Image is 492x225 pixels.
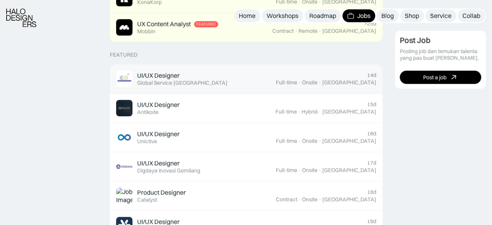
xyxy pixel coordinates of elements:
[276,167,297,174] div: Full-time
[318,108,321,115] div: ·
[298,196,301,203] div: ·
[367,130,376,137] div: 16d
[322,167,376,174] div: [GEOGRAPHIC_DATA]
[298,167,301,174] div: ·
[110,123,383,152] a: Job ImageUI/UX DesignerUnictive16dFull-time·Onsite·[GEOGRAPHIC_DATA]
[262,9,303,22] a: Workshops
[357,12,370,20] div: Jobs
[318,138,321,144] div: ·
[302,167,317,174] div: Onsite
[367,72,376,78] div: 14d
[400,9,424,22] a: Shop
[322,108,376,115] div: [GEOGRAPHIC_DATA]
[137,71,180,80] div: UI/UX Designer
[322,28,376,34] div: [GEOGRAPHIC_DATA]
[425,9,456,22] a: Service
[110,13,383,42] a: Job ImageUX Content AnalystFeaturedMobbin>25dContract·Remote·[GEOGRAPHIC_DATA]
[239,12,256,20] div: Home
[137,101,180,109] div: UI/UX Designer
[367,218,376,225] div: 19d
[400,71,481,84] a: Post a job
[110,152,383,181] a: Job ImageUI/UX DesignerDigdaya Inovasi Gemilang17dFull-time·Onsite·[GEOGRAPHIC_DATA]
[116,158,132,175] img: Job Image
[462,12,480,20] div: Collab
[298,79,301,86] div: ·
[318,196,321,203] div: ·
[137,167,200,174] div: Digdaya Inovasi Gemilang
[318,79,321,86] div: ·
[266,12,298,20] div: Workshops
[272,28,294,34] div: Contract
[318,167,321,174] div: ·
[137,130,180,138] div: UI/UX Designer
[116,188,132,204] img: Job Image
[276,138,297,144] div: Full-time
[400,36,430,45] div: Post Job
[137,20,191,28] div: UX Content Analyst
[137,159,180,167] div: UI/UX Designer
[305,9,341,22] a: Roadmap
[322,196,376,203] div: [GEOGRAPHIC_DATA]
[137,188,186,197] div: Product Designer
[110,64,383,94] a: Job ImageUI/UX DesignerGlobal Service [GEOGRAPHIC_DATA]14dFull-time·Onsite·[GEOGRAPHIC_DATA]
[110,94,383,123] a: Job ImageUI/UX DesignerAntikode15dFull-time·Hybrid·[GEOGRAPHIC_DATA]
[137,28,155,35] div: Mobbin
[116,129,132,145] img: Job Image
[400,48,481,62] div: Posting job dan temukan talenta yang pas buat [PERSON_NAME].
[364,20,376,27] div: >25d
[276,79,297,86] div: Full-time
[137,197,157,203] div: Catalyst
[298,108,301,115] div: ·
[367,189,376,195] div: 18d
[367,101,376,108] div: 15d
[276,196,297,203] div: Contract
[298,138,301,144] div: ·
[309,12,336,20] div: Roadmap
[302,138,317,144] div: Onsite
[458,9,485,22] a: Collab
[405,12,419,20] div: Shop
[294,28,298,34] div: ·
[318,28,321,34] div: ·
[110,181,383,211] a: Job ImageProduct DesignerCatalyst18dContract·Onsite·[GEOGRAPHIC_DATA]
[302,196,317,203] div: Onsite
[137,80,227,86] div: Global Service [GEOGRAPHIC_DATA]
[116,19,132,35] img: Job Image
[342,9,375,22] a: Jobs
[116,100,132,116] img: Job Image
[322,79,376,86] div: [GEOGRAPHIC_DATA]
[298,28,317,34] div: Remote
[423,74,446,81] div: Post a job
[196,22,216,27] div: Featured
[110,51,138,58] div: Featured
[302,79,317,86] div: Onsite
[430,12,451,20] div: Service
[137,138,157,145] div: Unictive
[116,71,132,87] img: Job Image
[137,109,159,115] div: Antikode
[234,9,260,22] a: Home
[377,9,399,22] a: Blog
[302,108,317,115] div: Hybrid
[275,108,297,115] div: Full-time
[381,12,394,20] div: Blog
[322,138,376,144] div: [GEOGRAPHIC_DATA]
[367,159,376,166] div: 17d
